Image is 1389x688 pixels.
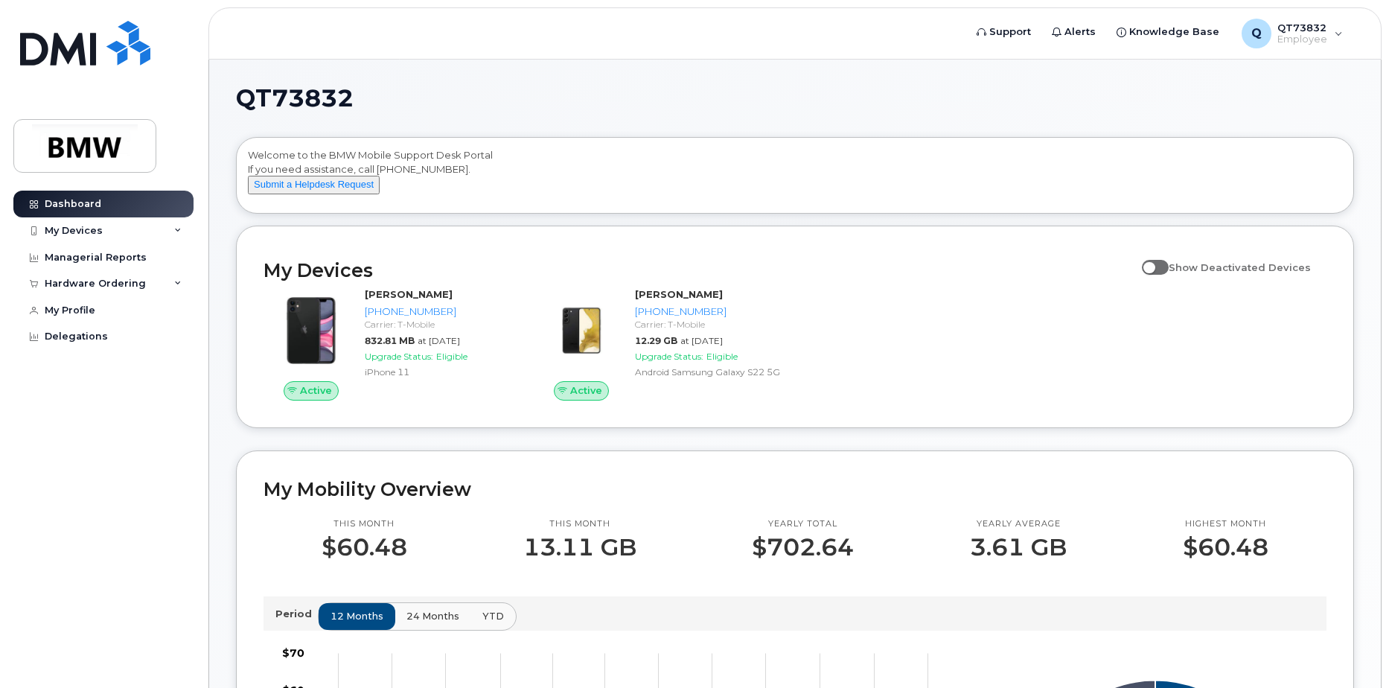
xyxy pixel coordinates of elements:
[635,305,780,319] div: [PHONE_NUMBER]
[1183,518,1268,530] p: Highest month
[436,351,467,362] span: Eligible
[752,534,854,561] p: $702.64
[1169,261,1311,273] span: Show Deactivated Devices
[275,295,347,366] img: iPhone_11.jpg
[570,383,602,398] span: Active
[418,335,460,346] span: at [DATE]
[706,351,738,362] span: Eligible
[322,534,407,561] p: $60.48
[752,518,854,530] p: Yearly total
[282,646,304,660] tspan: $70
[1183,534,1268,561] p: $60.48
[248,176,380,194] button: Submit a Helpdesk Request
[264,287,516,401] a: Active[PERSON_NAME][PHONE_NUMBER]Carrier: T-Mobile832.81 MBat [DATE]Upgrade Status:EligibleiPhone 11
[300,383,332,398] span: Active
[365,288,453,300] strong: [PERSON_NAME]
[970,534,1067,561] p: 3.61 GB
[365,335,415,346] span: 832.81 MB
[970,518,1067,530] p: Yearly average
[635,318,780,331] div: Carrier: T-Mobile
[1142,253,1154,265] input: Show Deactivated Devices
[365,318,510,331] div: Carrier: T-Mobile
[635,351,703,362] span: Upgrade Status:
[635,335,677,346] span: 12.29 GB
[365,305,510,319] div: [PHONE_NUMBER]
[264,478,1326,500] h2: My Mobility Overview
[322,518,407,530] p: This month
[365,366,510,378] div: iPhone 11
[523,534,636,561] p: 13.11 GB
[248,148,1342,208] div: Welcome to the BMW Mobile Support Desk Portal If you need assistance, call [PHONE_NUMBER].
[406,609,459,623] span: 24 months
[680,335,723,346] span: at [DATE]
[523,518,636,530] p: This month
[635,366,780,378] div: Android Samsung Galaxy S22 5G
[635,288,723,300] strong: [PERSON_NAME]
[365,351,433,362] span: Upgrade Status:
[546,295,617,366] img: image20231002-3703462-1qw5fnl.jpeg
[482,609,504,623] span: YTD
[264,259,1134,281] h2: My Devices
[248,178,380,190] a: Submit a Helpdesk Request
[236,87,354,109] span: QT73832
[534,287,786,401] a: Active[PERSON_NAME][PHONE_NUMBER]Carrier: T-Mobile12.29 GBat [DATE]Upgrade Status:EligibleAndroid...
[275,607,318,621] p: Period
